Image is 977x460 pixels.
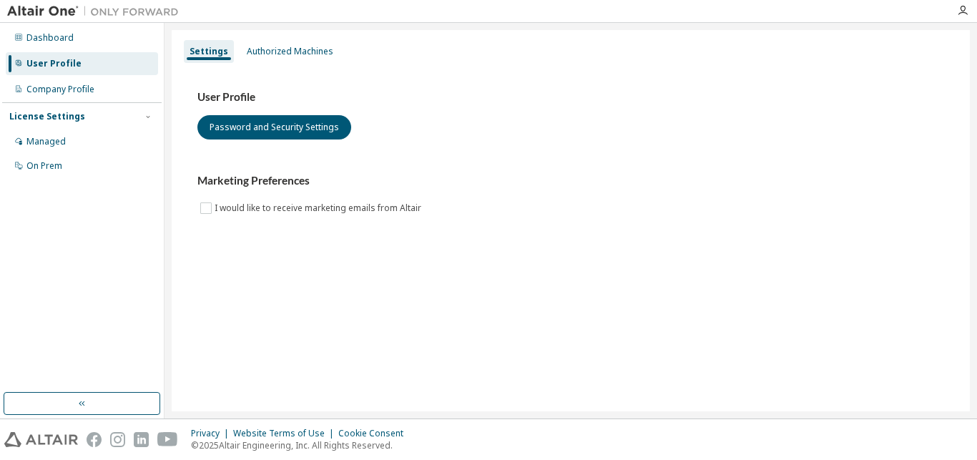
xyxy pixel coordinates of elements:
div: Managed [26,136,66,147]
div: Dashboard [26,32,74,44]
p: © 2025 Altair Engineering, Inc. All Rights Reserved. [191,439,412,451]
div: Company Profile [26,84,94,95]
div: User Profile [26,58,82,69]
div: License Settings [9,111,85,122]
h3: User Profile [197,90,944,104]
button: Password and Security Settings [197,115,351,140]
div: Authorized Machines [247,46,333,57]
h3: Marketing Preferences [197,174,944,188]
img: facebook.svg [87,432,102,447]
div: Cookie Consent [338,428,412,439]
div: Settings [190,46,228,57]
img: youtube.svg [157,432,178,447]
div: Website Terms of Use [233,428,338,439]
img: linkedin.svg [134,432,149,447]
div: On Prem [26,160,62,172]
div: Privacy [191,428,233,439]
img: altair_logo.svg [4,432,78,447]
label: I would like to receive marketing emails from Altair [215,200,424,217]
img: Altair One [7,4,186,19]
img: instagram.svg [110,432,125,447]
